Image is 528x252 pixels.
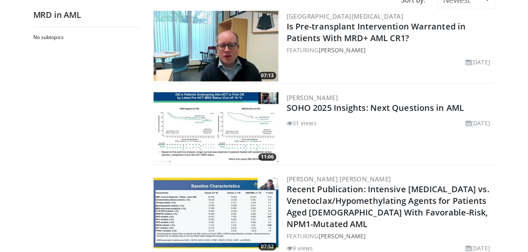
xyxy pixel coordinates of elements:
[287,12,403,20] a: [GEOGRAPHIC_DATA][MEDICAL_DATA]
[154,178,278,248] img: 92ed8b1e-967f-41bc-aefd-374a793c292a.300x170_q85_crop-smart_upscale.jpg
[258,243,276,250] span: 07:52
[154,11,278,81] a: 07:13
[466,58,490,66] li: [DATE]
[466,119,490,127] li: [DATE]
[154,178,278,248] a: 07:52
[318,46,365,54] a: [PERSON_NAME]
[287,232,493,240] div: FEATURING
[33,34,137,41] h2: No subtopics
[318,232,365,240] a: [PERSON_NAME]
[287,21,466,44] a: Is Pre-transplant Intervention Warranted in Patients With MRD+ AML CR1?
[287,119,317,127] li: 31 views
[154,92,278,163] a: 11:06
[287,183,489,230] a: Recent Publication: Intensive [MEDICAL_DATA] vs. Venetoclax/Hypomethylating Agents for Patients A...
[258,153,276,161] span: 11:06
[258,72,276,79] span: 07:13
[287,93,338,102] a: [PERSON_NAME]
[287,46,493,54] div: FEATURING
[154,11,278,81] img: 719c8506-6418-49ad-9f93-ca6b5ccac4a8.300x170_q85_crop-smart_upscale.jpg
[33,10,139,20] h2: MRD in AML
[154,92,278,163] img: cbf7193b-ec59-43a0-8e80-4cfa34399ded.300x170_q85_crop-smart_upscale.jpg
[287,175,391,183] a: [PERSON_NAME] [PERSON_NAME]
[287,102,464,113] a: SOHO 2025 Insights: Next Questions in AML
